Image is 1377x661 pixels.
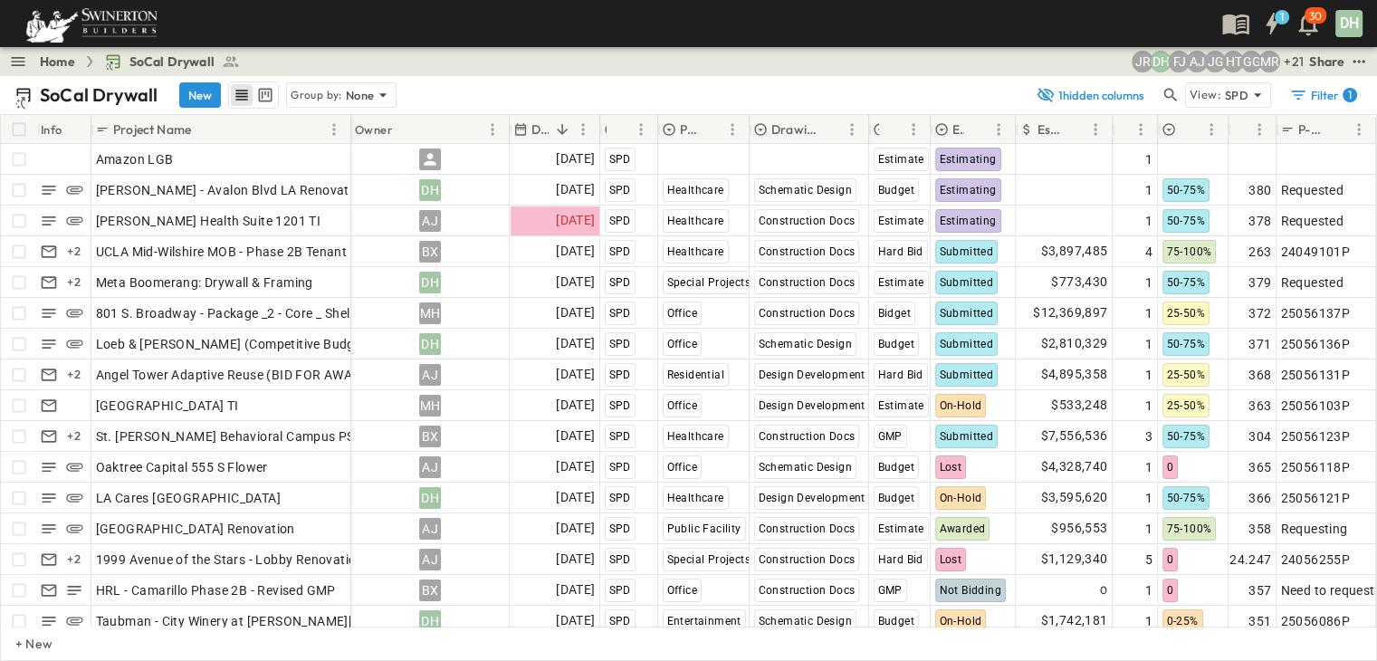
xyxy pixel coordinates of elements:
[96,273,313,292] span: Meta Boomerang: Drywall & Framing
[419,518,441,540] div: AJ
[878,338,914,350] span: Budget
[1222,51,1244,72] div: Haaris Tahmas (haaris.tahmas@swinerton.com)
[253,84,276,106] button: kanban view
[96,581,336,599] span: HRL - Camarillo Phase 2B - Revised GMP
[96,551,364,569] span: 1999 Avenue of the Stars - Lobby Renovation
[1281,212,1344,230] span: Requested
[878,399,924,412] span: Estimate
[291,86,342,104] p: Group by:
[96,612,477,630] span: Taubman - City Winery at [PERSON_NAME][GEOGRAPHIC_DATA]
[1200,119,1222,140] button: Menu
[1145,212,1152,230] span: 1
[1280,10,1284,24] h6: 1
[556,426,595,446] span: [DATE]
[940,307,994,320] span: Submitted
[1167,276,1205,289] span: 50-75%
[1281,581,1375,599] span: Need to request
[1132,51,1153,72] div: Joshua Russell (joshua.russell@swinerton.com)
[419,364,441,386] div: AJ
[968,120,988,139] button: Sort
[759,276,856,289] span: Construction Docs
[355,104,393,155] div: Owner
[609,553,631,566] span: SPD
[878,307,911,320] span: Bidget
[1041,333,1108,354] span: $2,810,329
[1281,427,1351,445] span: 25056123P
[1167,522,1212,535] span: 75-100%
[1309,53,1344,71] div: Share
[419,302,441,324] div: MH
[1026,82,1156,108] button: 1hidden columns
[1248,243,1271,261] span: 263
[1167,430,1205,443] span: 50-75%
[231,84,253,106] button: row view
[610,120,630,139] button: Sort
[96,366,375,384] span: Angel Tower Adaptive Reuse (BID FOR AWARD)
[759,522,856,535] span: Construction Docs
[609,215,631,227] span: SPD
[940,215,997,227] span: Estimating
[556,272,595,292] span: [DATE]
[1298,120,1324,139] p: P-Code
[841,119,863,140] button: Menu
[940,338,994,350] span: Submitted
[419,549,441,570] div: AJ
[1145,581,1152,599] span: 1
[1167,492,1205,504] span: 50-75%
[419,456,441,478] div: AJ
[1281,489,1351,507] span: 25056121P
[759,430,856,443] span: Construction Docs
[1168,51,1190,72] div: Francisco J. Sanchez (frsanchez@swinerton.com)
[556,487,595,508] span: [DATE]
[1145,397,1152,415] span: 1
[346,86,375,104] p: None
[759,492,865,504] span: Design Development
[667,399,697,412] span: Office
[1309,9,1322,24] p: 30
[1145,304,1152,322] span: 1
[1281,366,1351,384] span: 25056131P
[1167,584,1173,597] span: 0
[556,333,595,354] span: [DATE]
[179,82,221,108] button: New
[1281,304,1351,322] span: 25056137P
[940,492,982,504] span: On-Hold
[63,272,85,293] div: + 2
[1167,369,1205,381] span: 25-50%
[759,584,856,597] span: Construction Docs
[556,395,595,416] span: [DATE]
[667,430,724,443] span: Healthcare
[630,119,652,140] button: Menu
[940,522,986,535] span: Awarded
[1145,427,1152,445] span: 3
[1334,8,1364,39] button: DH
[556,610,595,631] span: [DATE]
[1041,364,1108,385] span: $4,895,358
[1348,51,1370,72] button: test
[940,399,982,412] span: On-Hold
[552,120,572,139] button: Sort
[1145,181,1152,199] span: 1
[482,119,503,140] button: Menu
[1281,273,1344,292] span: Requested
[667,584,697,597] span: Office
[759,338,852,350] span: Schematic Design
[1145,489,1152,507] span: 1
[940,615,982,627] span: On-Hold
[759,461,852,474] span: Schematic Design
[419,210,441,232] div: AJ
[1033,302,1107,323] span: $12,369,897
[419,610,441,632] div: DH
[609,338,631,350] span: SPD
[1281,397,1351,415] span: 25056103P
[883,120,903,139] button: Sort
[556,302,595,323] span: [DATE]
[940,245,994,258] span: Submitted
[1167,553,1173,566] span: 0
[878,584,903,597] span: GMP
[1229,551,1271,569] span: 24.247
[609,245,631,258] span: SPD
[1190,85,1221,105] p: View:
[1145,273,1152,292] span: 1
[41,104,62,155] div: Info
